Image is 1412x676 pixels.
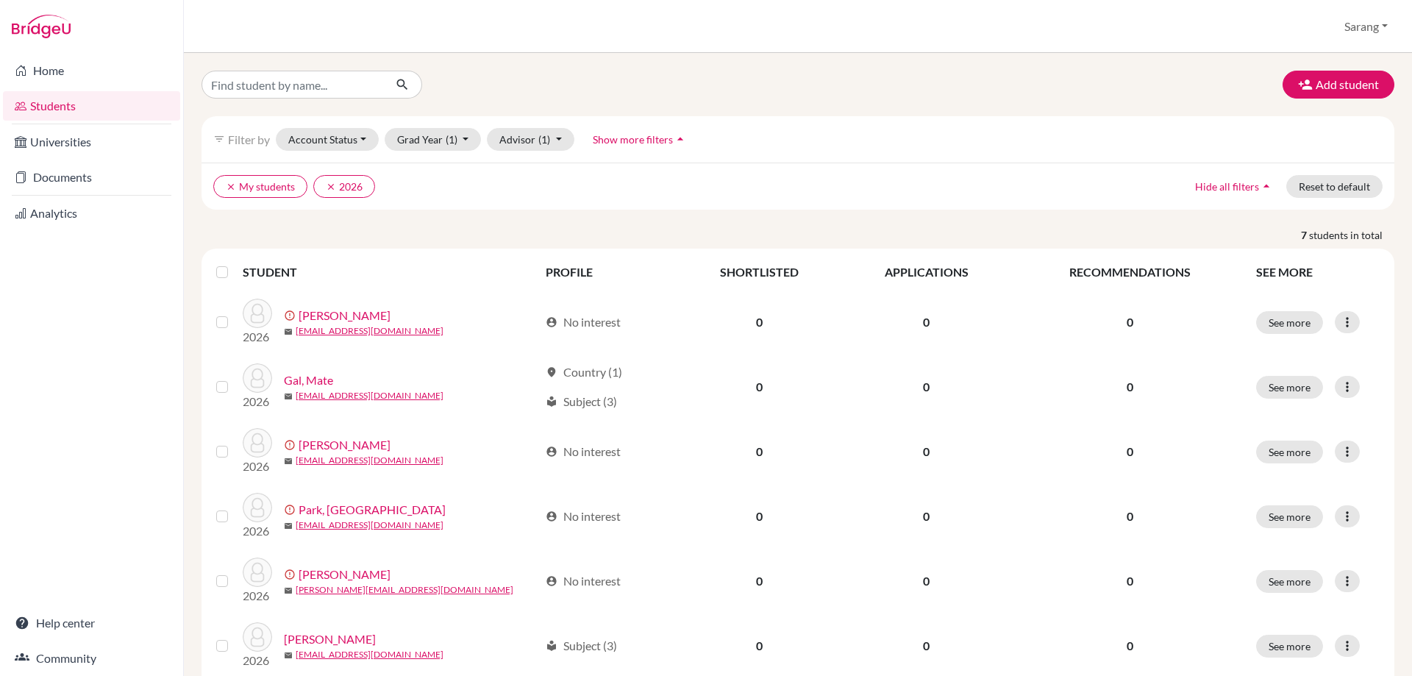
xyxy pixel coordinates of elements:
[546,363,622,381] div: Country (1)
[546,313,621,331] div: No interest
[678,290,841,355] td: 0
[243,587,272,605] p: 2026
[385,128,482,151] button: Grad Year(1)
[538,133,550,146] span: (1)
[296,324,443,338] a: [EMAIL_ADDRESS][DOMAIN_NAME]
[1256,311,1323,334] button: See more
[1283,71,1394,99] button: Add student
[546,393,617,410] div: Subject (3)
[678,355,841,419] td: 0
[546,443,621,460] div: No interest
[546,637,617,655] div: Subject (3)
[326,182,336,192] i: clear
[296,519,443,532] a: [EMAIL_ADDRESS][DOMAIN_NAME]
[1183,175,1286,198] button: Hide all filtersarrow_drop_up
[284,310,299,321] span: error_outline
[1021,443,1238,460] p: 0
[243,393,272,410] p: 2026
[841,355,1012,419] td: 0
[1256,635,1323,658] button: See more
[546,366,557,378] span: location_on
[243,558,272,587] img: Schirmer, Elizabeth
[1021,378,1238,396] p: 0
[1013,255,1247,290] th: RECOMMENDATIONS
[1256,570,1323,593] button: See more
[284,586,293,595] span: mail
[296,389,443,402] a: [EMAIL_ADDRESS][DOMAIN_NAME]
[1021,637,1238,655] p: 0
[213,133,225,145] i: filter_list
[226,182,236,192] i: clear
[12,15,71,38] img: Bridge-U
[243,522,272,540] p: 2026
[243,428,272,458] img: Jang, Jihu
[1301,227,1309,243] strong: 7
[243,493,272,522] img: Park, Sungjin
[299,436,391,454] a: [PERSON_NAME]
[546,508,621,525] div: No interest
[284,392,293,401] span: mail
[841,549,1012,613] td: 0
[593,133,673,146] span: Show more filters
[546,396,557,408] span: local_library
[3,199,180,228] a: Analytics
[243,622,272,652] img: Schirmer, Izabel
[1256,505,1323,528] button: See more
[446,133,457,146] span: (1)
[243,299,272,328] img: Bukki, Dominik
[243,652,272,669] p: 2026
[1021,313,1238,331] p: 0
[299,501,446,519] a: Park, [GEOGRAPHIC_DATA]
[3,644,180,673] a: Community
[580,128,700,151] button: Show more filtersarrow_drop_up
[1256,376,1323,399] button: See more
[299,307,391,324] a: [PERSON_NAME]
[1286,175,1383,198] button: Reset to default
[284,651,293,660] span: mail
[3,163,180,192] a: Documents
[296,454,443,467] a: [EMAIL_ADDRESS][DOMAIN_NAME]
[284,569,299,580] span: error_outline
[296,583,513,597] a: [PERSON_NAME][EMAIL_ADDRESS][DOMAIN_NAME]
[284,504,299,516] span: error_outline
[1309,227,1394,243] span: students in total
[1247,255,1388,290] th: SEE MORE
[546,575,557,587] span: account_circle
[1195,180,1259,193] span: Hide all filters
[546,510,557,522] span: account_circle
[546,640,557,652] span: local_library
[678,549,841,613] td: 0
[546,446,557,458] span: account_circle
[284,630,376,648] a: [PERSON_NAME]
[228,132,270,146] span: Filter by
[1021,508,1238,525] p: 0
[841,290,1012,355] td: 0
[3,608,180,638] a: Help center
[296,648,443,661] a: [EMAIL_ADDRESS][DOMAIN_NAME]
[243,328,272,346] p: 2026
[546,316,557,328] span: account_circle
[243,363,272,393] img: Gal, Mate
[284,327,293,336] span: mail
[546,572,621,590] div: No interest
[284,439,299,451] span: error_outline
[537,255,678,290] th: PROFILE
[678,255,841,290] th: SHORTLISTED
[284,457,293,466] span: mail
[678,419,841,484] td: 0
[243,255,537,290] th: STUDENT
[841,255,1012,290] th: APPLICATIONS
[202,71,384,99] input: Find student by name...
[673,132,688,146] i: arrow_drop_up
[299,566,391,583] a: [PERSON_NAME]
[841,484,1012,549] td: 0
[1338,13,1394,40] button: Sarang
[3,56,180,85] a: Home
[313,175,375,198] button: clear2026
[487,128,574,151] button: Advisor(1)
[1256,441,1323,463] button: See more
[3,127,180,157] a: Universities
[841,419,1012,484] td: 0
[213,175,307,198] button: clearMy students
[1259,179,1274,193] i: arrow_drop_up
